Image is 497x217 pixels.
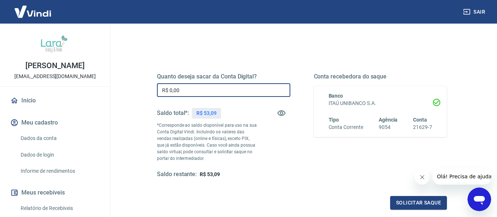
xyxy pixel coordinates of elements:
h6: 21629-7 [413,123,432,131]
button: Meus recebíveis [9,185,101,201]
button: Meu cadastro [9,115,101,131]
span: Agência [379,117,398,123]
a: Início [9,92,101,109]
iframe: Botão para abrir a janela de mensagens [468,188,491,211]
h5: Saldo total*: [157,109,189,117]
h6: ITAÚ UNIBANCO S.A. [329,99,433,107]
p: [EMAIL_ADDRESS][DOMAIN_NAME] [14,73,96,80]
span: Conta [413,117,427,123]
a: Dados da conta [18,131,101,146]
iframe: Fechar mensagem [415,170,430,185]
p: R$ 53,09 [196,109,217,117]
h6: 9054 [379,123,398,131]
span: Olá! Precisa de ajuda? [4,5,62,11]
img: 5a4fdae2-0528-444c-be70-53ae75050d59.jpeg [41,29,70,59]
h5: Saldo restante: [157,171,197,178]
a: Relatório de Recebíveis [18,201,101,216]
h5: Quanto deseja sacar da Conta Digital? [157,73,290,80]
p: [PERSON_NAME] [25,62,84,70]
img: Vindi [9,0,57,23]
h6: Conta Corrente [329,123,363,131]
h5: Conta recebedora do saque [314,73,447,80]
a: Dados de login [18,147,101,162]
span: Tipo [329,117,339,123]
span: Banco [329,93,343,99]
a: Informe de rendimentos [18,164,101,179]
p: *Corresponde ao saldo disponível para uso na sua Conta Digital Vindi. Incluindo os valores das ve... [157,122,257,162]
span: R$ 53,09 [200,171,220,177]
button: Solicitar saque [390,196,447,210]
button: Sair [462,5,488,19]
iframe: Mensagem da empresa [433,168,491,185]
